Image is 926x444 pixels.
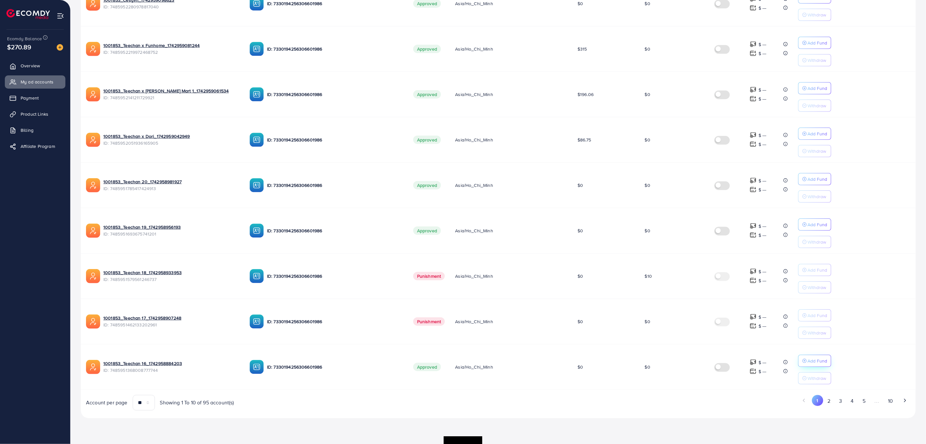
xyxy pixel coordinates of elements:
p: ID: 7330194256306601986 [267,91,403,98]
p: ID: 7330194256306601986 [267,136,403,144]
p: $ --- [759,86,767,94]
p: $ --- [759,222,767,230]
p: Add Fund [807,130,827,138]
img: top-up amount [750,323,757,329]
a: logo [6,9,50,19]
span: $10 [645,273,652,279]
img: ic-ads-acc.e4c84228.svg [86,87,100,101]
a: Payment [5,92,65,104]
p: ID: 7330194256306601986 [267,45,403,53]
p: ID: 7330194256306601986 [267,181,403,189]
button: Withdraw [798,100,831,112]
a: 1001853_Teechan x [PERSON_NAME] Mart 1_1742959061534 [103,88,239,94]
img: ic-ads-acc.e4c84228.svg [86,269,100,283]
span: ID: 7485951368008777744 [103,367,239,373]
span: $0 [645,46,650,52]
span: $315 [578,46,587,52]
span: Approved [413,136,441,144]
p: Withdraw [807,102,826,110]
span: ID: 7485952051936165905 [103,140,239,146]
span: $0 [578,318,583,325]
button: Withdraw [798,9,831,21]
p: Add Fund [807,84,827,92]
span: Asia/Ho_Chi_Minh [455,227,493,234]
p: $ --- [759,368,767,375]
img: ic-ba-acc.ded83a64.svg [250,269,264,283]
p: Add Fund [807,357,827,365]
span: Billing [21,127,33,133]
img: top-up amount [750,50,757,57]
button: Add Fund [798,173,831,185]
button: Withdraw [798,190,831,203]
p: ID: 7330194256306601986 [267,318,403,325]
img: top-up amount [750,368,757,375]
span: $0 [578,364,583,370]
span: $196.06 [578,91,594,98]
button: Add Fund [798,264,831,276]
img: top-up amount [750,277,757,284]
span: $0 [645,0,650,7]
p: Add Fund [807,266,827,274]
img: ic-ba-acc.ded83a64.svg [250,133,264,147]
a: 1001853_Teechan 20_1742958981927 [103,179,239,185]
span: ID: 7485951579561246737 [103,276,239,283]
button: Add Fund [798,218,831,231]
span: Asia/Ho_Chi_Minh [455,318,493,325]
div: <span class='underline'>1001853_Teechan x Dori_1742959042949</span></br>7485952051936165905 [103,133,239,146]
a: 1001853_Teechan x Dori_1742959042949 [103,133,239,140]
p: Add Fund [807,312,827,319]
span: Asia/Ho_Chi_Minh [455,0,493,7]
span: $0 [578,182,583,188]
img: ic-ads-acc.e4c84228.svg [86,224,100,238]
img: ic-ads-acc.e4c84228.svg [86,178,100,192]
span: $0 [578,0,583,7]
p: $ --- [759,131,767,139]
span: Asia/Ho_Chi_Minh [455,364,493,370]
button: Add Fund [798,37,831,49]
p: Add Fund [807,175,827,183]
div: <span class='underline'>1001853_Teechan 20_1742958981927</span></br>7485951785417424913 [103,179,239,192]
img: top-up amount [750,177,757,184]
button: Withdraw [798,372,831,384]
img: top-up amount [750,95,757,102]
p: Withdraw [807,147,826,155]
button: Add Fund [798,82,831,94]
a: 1001853_Teechan 18_1742958933953 [103,269,239,276]
p: $ --- [759,277,767,285]
span: Approved [413,227,441,235]
p: $ --- [759,313,767,321]
span: Asia/Ho_Chi_Minh [455,182,493,188]
span: Product Links [21,111,48,117]
img: top-up amount [750,186,757,193]
p: Add Fund [807,39,827,47]
span: Approved [413,45,441,53]
span: ID: 7485952280978817040 [103,4,239,10]
img: ic-ba-acc.ded83a64.svg [250,178,264,192]
span: Approved [413,363,441,371]
p: $ --- [759,50,767,57]
button: Go to page 4 [846,395,858,407]
span: Asia/Ho_Chi_Minh [455,273,493,279]
p: ID: 7330194256306601986 [267,227,403,235]
p: $ --- [759,359,767,366]
span: Showing 1 To 10 of 95 account(s) [160,399,234,406]
img: top-up amount [750,5,757,11]
img: ic-ads-acc.e4c84228.svg [86,133,100,147]
img: top-up amount [750,141,757,148]
button: Add Fund [798,355,831,367]
img: top-up amount [750,268,757,275]
img: ic-ba-acc.ded83a64.svg [250,42,264,56]
div: <span class='underline'>1001853_Teechan 18_1742958933953</span></br>7485951579561246737 [103,269,239,283]
p: $ --- [759,140,767,148]
p: $ --- [759,41,767,48]
button: Add Fund [798,309,831,322]
img: ic-ads-acc.e4c84228.svg [86,314,100,329]
p: Withdraw [807,284,826,291]
span: Asia/Ho_Chi_Minh [455,137,493,143]
span: $0 [645,137,650,143]
p: Withdraw [807,238,826,246]
span: $0 [645,364,650,370]
p: ID: 7330194256306601986 [267,272,403,280]
button: Withdraw [798,236,831,248]
span: ID: 7485952141211729921 [103,94,239,101]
